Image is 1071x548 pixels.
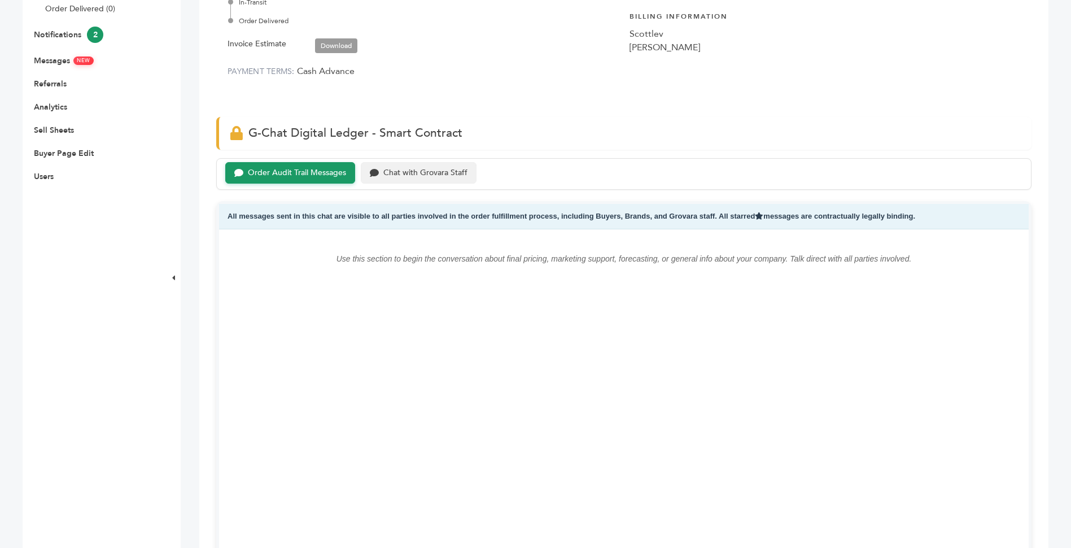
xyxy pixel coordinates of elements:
div: Chat with Grovara Staff [383,168,467,178]
div: Order Audit Trail Messages [248,168,346,178]
a: Sell Sheets [34,125,74,136]
a: Buyer Page Edit [34,148,94,159]
label: Invoice Estimate [228,37,286,51]
a: Download [315,38,357,53]
div: Order Delivered [230,16,618,26]
div: [PERSON_NAME] [630,41,1020,54]
a: Analytics [34,102,67,112]
h4: Billing Information [630,3,1020,27]
p: Use this section to begin the conversation about final pricing, marketing support, forecasting, o... [242,252,1006,266]
span: G-Chat Digital Ledger - Smart Contract [248,125,462,141]
div: All messages sent in this chat are visible to all parties involved in the order fulfillment proce... [219,204,1029,229]
span: NEW [73,56,94,65]
label: PAYMENT TERMS: [228,66,295,77]
span: Cash Advance [297,65,355,77]
a: MessagesNEW [34,55,94,66]
a: Order Delivered (0) [45,3,115,14]
div: Scottlev [630,27,1020,41]
span: 2 [87,27,103,43]
a: Users [34,171,54,182]
a: Referrals [34,79,67,89]
a: Notifications2 [34,29,103,40]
